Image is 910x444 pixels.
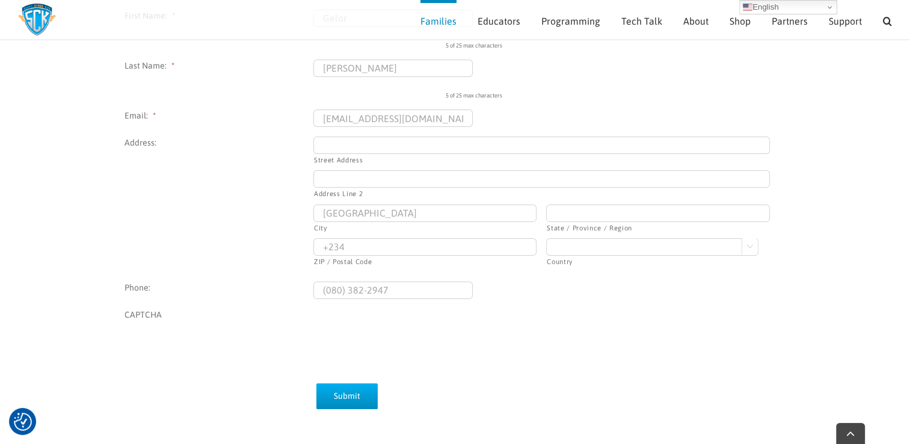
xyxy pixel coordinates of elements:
span: Educators [478,16,520,26]
span: Tech Talk [621,16,662,26]
span: Programming [541,16,600,26]
img: Revisit consent button [14,413,32,431]
label: Address: [125,137,313,149]
label: Country [547,256,769,267]
label: Phone: [125,282,313,294]
label: Address Line 2 [314,188,770,199]
img: en [743,2,752,12]
label: ZIP / Postal Code [314,256,536,267]
label: Street Address [314,155,770,165]
span: Shop [730,16,751,26]
label: City [314,223,536,233]
div: 5 of 25 max characters [446,82,865,100]
iframe: reCAPTCHA [313,309,496,356]
span: About [683,16,709,26]
label: State / Province / Region [547,223,769,233]
label: CAPTCHA [125,309,313,321]
div: 5 of 25 max characters [446,32,865,50]
button: Consent Preferences [14,413,32,431]
label: Last Name: [125,60,313,72]
span: Support [829,16,862,26]
img: Savvy Cyber Kids Logo [18,3,56,36]
label: Email: [125,109,313,122]
span: Families [420,16,457,26]
input: Submit [316,383,378,409]
span: Partners [772,16,808,26]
